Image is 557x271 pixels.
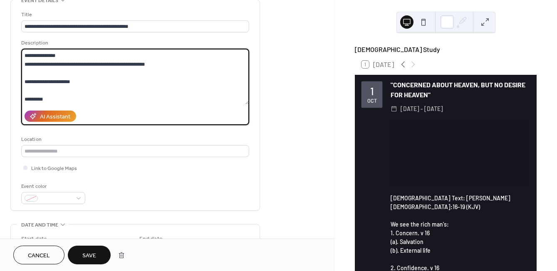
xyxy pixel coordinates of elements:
span: Save [82,251,96,260]
div: "CONCERNED ABOUT HEAVEN, BUT NO DESIRE FOR HEAVEN" [391,80,530,100]
div: AI Assistant [40,113,70,121]
div: 1 [370,86,374,96]
div: ​ [391,104,397,114]
button: AI Assistant [25,111,76,122]
button: Cancel [13,246,64,264]
div: Oct [367,98,377,103]
div: Location [21,135,248,144]
span: Cancel [28,251,50,260]
span: [DATE] - [DATE] [401,104,443,114]
button: Save [68,246,111,264]
div: Description [21,39,248,47]
div: End date [139,235,163,244]
div: Event color [21,182,84,191]
span: Date and time [21,221,58,229]
div: Title [21,10,248,19]
span: Link to Google Maps [31,164,77,173]
div: [DEMOGRAPHIC_DATA] Study [355,44,537,54]
div: Start date [21,235,47,244]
